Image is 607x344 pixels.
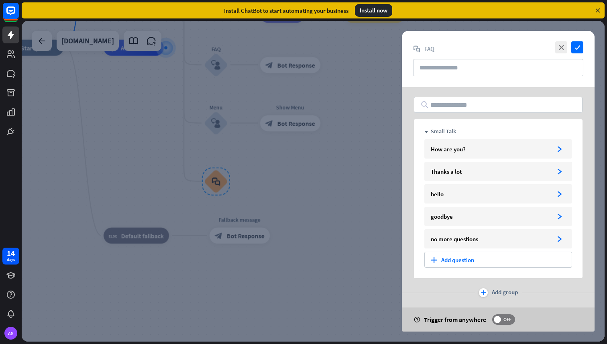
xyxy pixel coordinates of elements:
[424,130,428,134] i: down
[7,257,15,263] div: days
[424,252,572,268] div: Add question
[355,4,392,17] div: Install now
[481,290,486,295] i: plus
[501,316,513,323] span: OFF
[424,316,486,324] span: Trigger from anywhere
[431,145,550,153] div: How are you?
[431,168,550,175] div: Thanks a lot
[556,236,562,242] i: arrowhead_right
[431,235,550,243] div: no more questions
[556,146,562,152] i: arrowhead_right
[2,248,19,265] a: 14 days
[556,191,562,197] i: arrowhead_right
[431,213,550,220] div: goodbye
[556,169,562,175] i: arrowhead_right
[492,288,518,297] span: Add group
[431,128,456,135] div: Small Talk
[6,3,31,27] button: Open LiveChat chat widget
[414,317,420,323] i: help
[431,190,550,198] div: hello
[555,41,567,53] i: close
[4,327,17,340] div: AS
[7,250,15,257] div: 14
[431,257,437,263] i: plus
[224,7,348,14] div: Install ChatBot to start automating your business
[571,41,583,53] i: check
[424,45,434,53] span: FAQ
[556,214,562,220] i: arrowhead_right
[413,45,420,53] i: block_faq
